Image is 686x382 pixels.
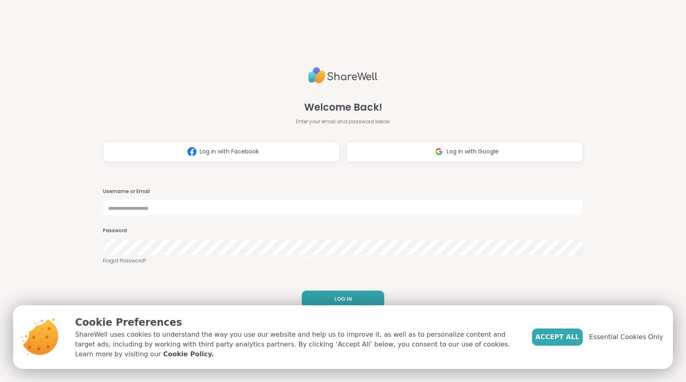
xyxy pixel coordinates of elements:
button: LOG IN [302,291,384,308]
span: Essential Cookies Only [589,332,663,342]
a: Forgot Password? [103,257,583,264]
button: Log in with Facebook [103,142,340,162]
span: Enter your email and password below [296,118,390,125]
span: LOG IN [334,295,352,303]
span: Accept All [535,332,579,342]
img: ShareWell Logomark [431,144,447,159]
span: Log in with Google [447,147,499,156]
h3: Username or Email [103,188,583,195]
img: ShareWell Logomark [184,144,200,159]
button: Accept All [532,329,583,346]
button: Log in with Google [346,142,583,162]
p: Cookie Preferences [75,315,519,330]
p: ShareWell uses cookies to understand the way you use our website and help us to improve it, as we... [75,330,519,359]
h3: Password [103,227,583,234]
a: Cookie Policy. [163,349,214,359]
span: Log in with Facebook [200,147,259,156]
span: Welcome Back! [304,100,382,115]
img: ShareWell Logo [308,64,378,87]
